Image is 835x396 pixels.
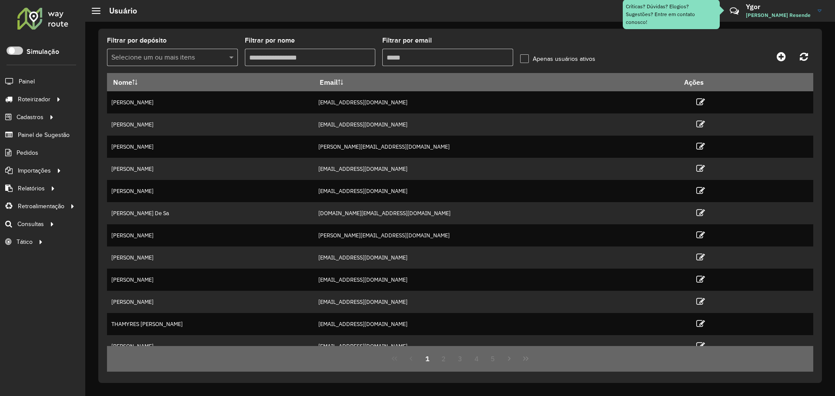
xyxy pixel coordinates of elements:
[696,273,705,285] a: Editar
[696,251,705,263] a: Editar
[314,113,678,136] td: [EMAIL_ADDRESS][DOMAIN_NAME]
[696,96,705,108] a: Editar
[696,296,705,307] a: Editar
[18,184,45,193] span: Relatórios
[696,340,705,352] a: Editar
[107,136,314,158] td: [PERSON_NAME]
[314,158,678,180] td: [EMAIL_ADDRESS][DOMAIN_NAME]
[107,291,314,313] td: [PERSON_NAME]
[17,220,44,229] span: Consultas
[107,158,314,180] td: [PERSON_NAME]
[419,350,436,367] button: 1
[314,335,678,357] td: [EMAIL_ADDRESS][DOMAIN_NAME]
[19,77,35,86] span: Painel
[17,148,38,157] span: Pedidos
[314,91,678,113] td: [EMAIL_ADDRESS][DOMAIN_NAME]
[696,229,705,241] a: Editar
[107,335,314,357] td: [PERSON_NAME]
[696,207,705,219] a: Editar
[314,269,678,291] td: [EMAIL_ADDRESS][DOMAIN_NAME]
[485,350,501,367] button: 5
[501,350,518,367] button: Next Page
[314,202,678,224] td: [DOMAIN_NAME][EMAIL_ADDRESS][DOMAIN_NAME]
[314,136,678,158] td: [PERSON_NAME][EMAIL_ADDRESS][DOMAIN_NAME]
[518,350,534,367] button: Last Page
[678,73,730,91] th: Ações
[18,202,64,211] span: Retroalimentação
[314,180,678,202] td: [EMAIL_ADDRESS][DOMAIN_NAME]
[107,202,314,224] td: [PERSON_NAME] De Sa
[314,313,678,335] td: [EMAIL_ADDRESS][DOMAIN_NAME]
[314,291,678,313] td: [EMAIL_ADDRESS][DOMAIN_NAME]
[107,269,314,291] td: [PERSON_NAME]
[100,6,137,16] h2: Usuário
[696,163,705,174] a: Editar
[746,3,811,11] h3: Ygor
[107,113,314,136] td: [PERSON_NAME]
[435,350,452,367] button: 2
[18,95,50,104] span: Roteirizador
[107,313,314,335] td: THAMYRES [PERSON_NAME]
[314,246,678,269] td: [EMAIL_ADDRESS][DOMAIN_NAME]
[696,185,705,196] a: Editar
[696,140,705,152] a: Editar
[746,11,811,19] span: [PERSON_NAME] Resende
[107,91,314,113] td: [PERSON_NAME]
[245,35,295,46] label: Filtrar por nome
[17,237,33,246] span: Tático
[107,180,314,202] td: [PERSON_NAME]
[18,130,70,140] span: Painel de Sugestão
[468,350,485,367] button: 4
[27,47,59,57] label: Simulação
[520,54,595,63] label: Apenas usuários ativos
[107,73,314,91] th: Nome
[314,224,678,246] td: [PERSON_NAME][EMAIL_ADDRESS][DOMAIN_NAME]
[452,350,468,367] button: 3
[696,118,705,130] a: Editar
[382,35,432,46] label: Filtrar por email
[17,113,43,122] span: Cadastros
[107,246,314,269] td: [PERSON_NAME]
[107,35,167,46] label: Filtrar por depósito
[725,2,744,20] a: Contato Rápido
[314,73,678,91] th: Email
[107,224,314,246] td: [PERSON_NAME]
[696,318,705,329] a: Editar
[18,166,51,175] span: Importações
